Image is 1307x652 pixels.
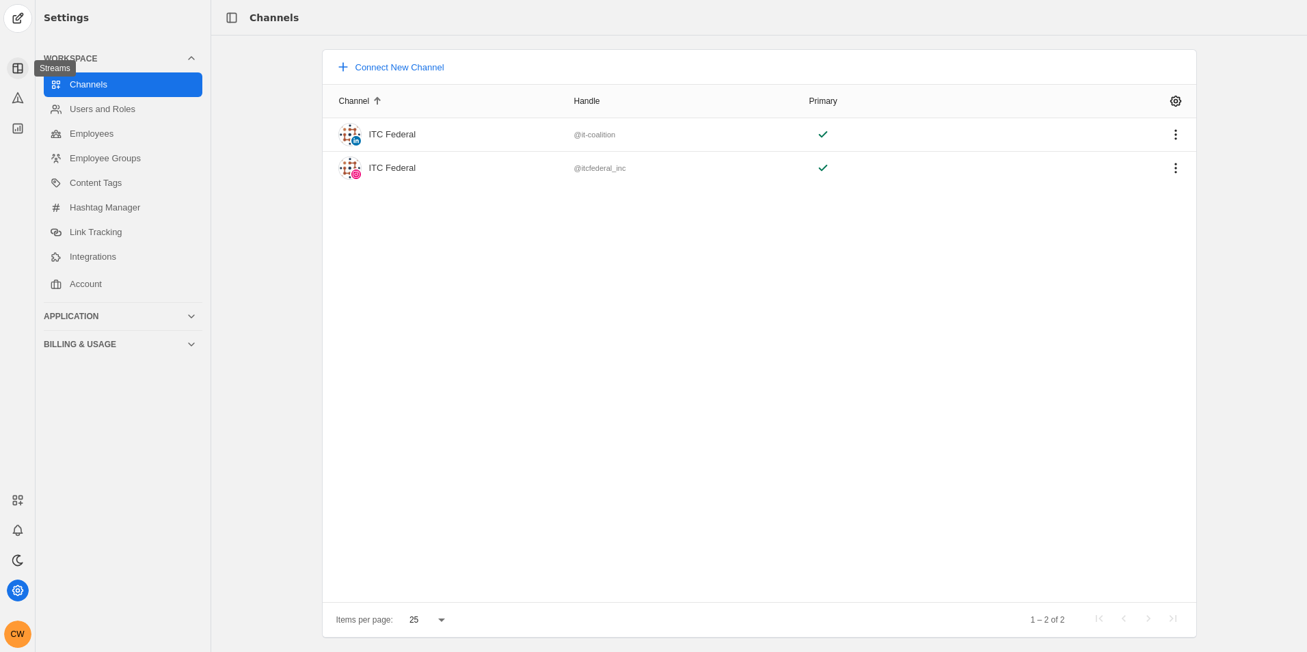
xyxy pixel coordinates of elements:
div: Workspace [44,70,202,299]
a: Content Tags [44,171,202,195]
div: 1 – 2 of 2 [1030,613,1064,627]
div: Primary [809,96,850,107]
span: Connect New Channel [355,62,444,72]
a: Hashtag Manager [44,195,202,220]
a: Link Tracking [44,220,202,245]
a: Users and Roles [44,97,202,122]
app-icon-button: Channel Menu [1163,156,1188,180]
div: Items per page: [336,613,393,627]
button: Connect New Channel [328,55,453,79]
button: CW [4,621,31,648]
div: Streams [34,60,76,77]
div: @it-coalition [574,129,616,140]
span: 25 [409,615,418,625]
div: ITC Federal [369,129,416,140]
mat-expansion-panel-header: Application [44,305,202,327]
div: Channel [339,96,370,107]
div: Handle [574,96,612,107]
div: ITC Federal [369,163,416,174]
div: Channel [339,96,382,107]
mat-expansion-panel-header: Workspace [44,48,202,70]
app-icon-button: Channel Menu [1163,122,1188,147]
a: Account [44,272,202,297]
div: Application [44,311,186,322]
div: Channels [250,11,299,25]
a: Employees [44,122,202,146]
mat-expansion-panel-header: Billing & Usage [44,334,202,355]
div: Billing & Usage [44,339,186,350]
div: Workspace [44,53,186,64]
a: Channels [44,72,202,97]
img: cache [339,124,361,146]
img: cache [339,157,361,179]
div: Primary [809,96,837,107]
a: Employee Groups [44,146,202,171]
a: Integrations [44,245,202,269]
div: @itcfederal_inc [574,163,626,174]
div: Handle [574,96,600,107]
